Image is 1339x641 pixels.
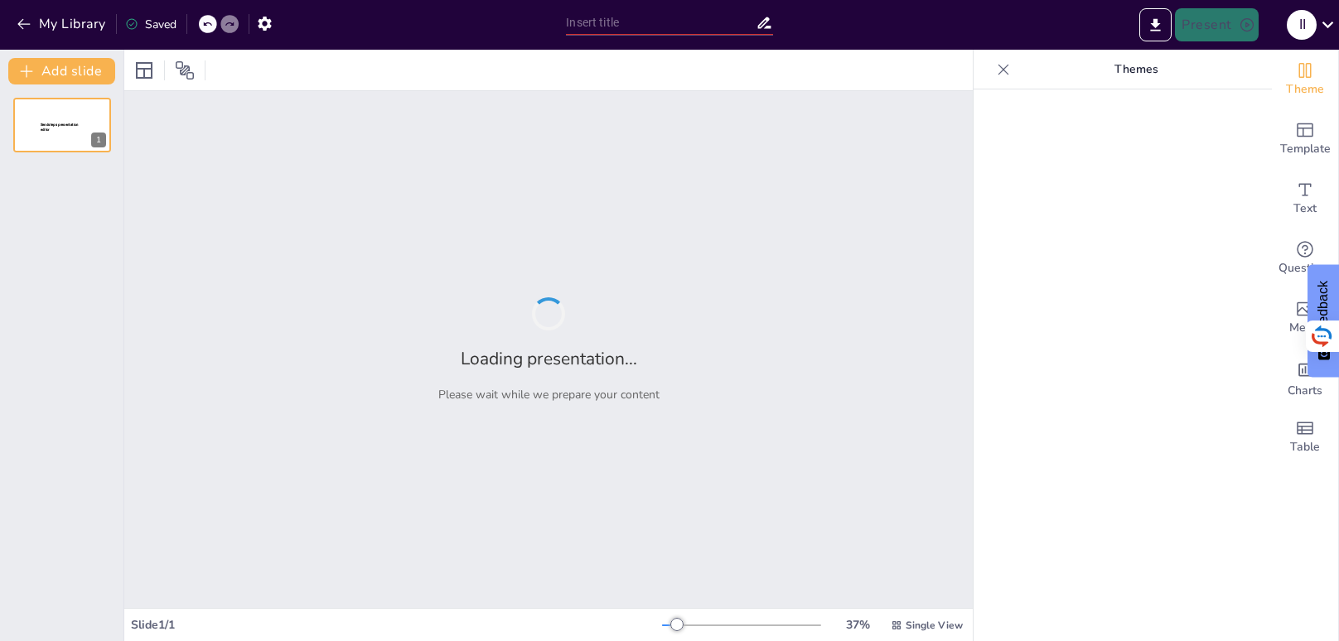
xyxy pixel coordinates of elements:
[1288,382,1322,400] span: Charts
[1316,281,1331,339] span: Feedback
[1272,169,1338,229] div: Add text boxes
[1308,264,1339,377] button: Feedback - Show survey
[1017,50,1255,89] p: Themes
[1272,348,1338,407] div: Add charts and graphs
[63,103,83,123] button: Duplicate Slide
[1287,10,1317,40] div: I I
[1272,50,1338,109] div: Change the overall theme
[1175,8,1258,41] button: Present
[461,347,637,370] h2: Loading presentation...
[1272,229,1338,288] div: Get real-time input from your audience
[131,57,157,84] div: Layout
[8,58,115,84] button: Add slide
[1289,319,1322,337] span: Media
[838,617,877,633] div: 37 %
[1293,200,1317,218] span: Text
[566,11,755,35] input: Insert title
[41,123,79,132] span: Sendsteps presentation editor
[1280,140,1331,158] span: Template
[1139,8,1172,41] button: Export to PowerPoint
[1286,80,1324,99] span: Theme
[438,387,660,402] p: Please wait while we prepare your content
[131,617,662,633] div: Slide 1 / 1
[12,11,113,37] button: My Library
[91,133,106,147] div: 1
[125,17,176,32] div: Saved
[175,60,195,80] span: Position
[1272,407,1338,467] div: Add a table
[1287,8,1317,41] button: I I
[86,103,106,123] button: Cannot delete last slide
[1272,109,1338,169] div: Add ready made slides
[1290,438,1320,456] span: Table
[1272,288,1338,348] div: Add images, graphics, shapes or video
[1279,259,1332,277] span: Questions
[13,98,111,152] div: 1
[906,619,963,632] span: Single View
